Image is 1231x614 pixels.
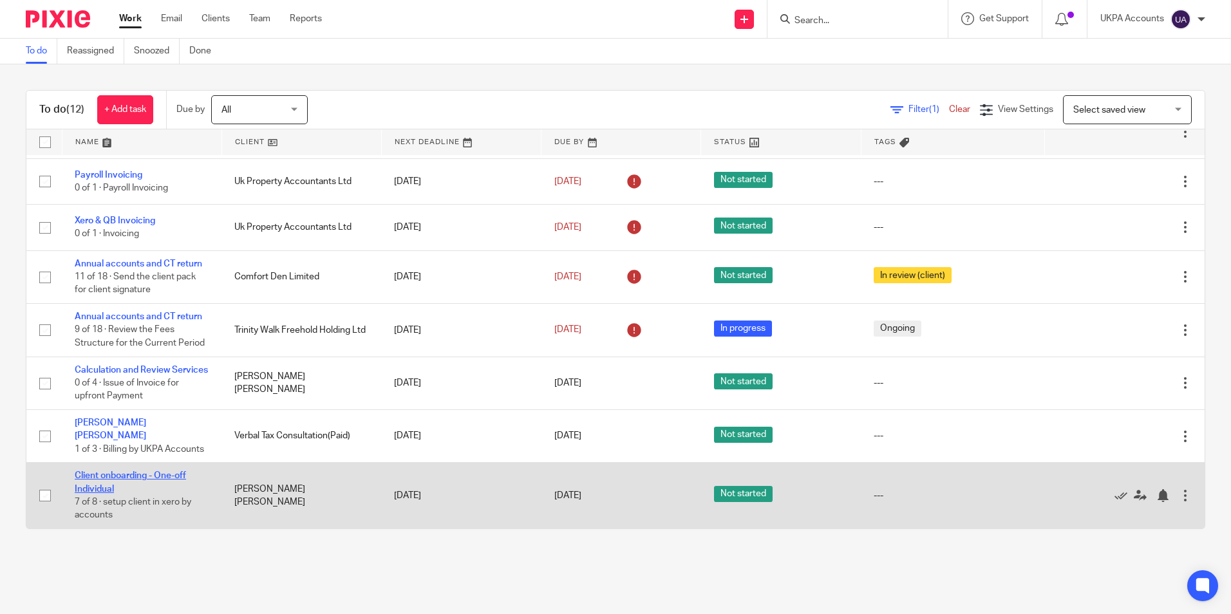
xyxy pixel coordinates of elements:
td: [PERSON_NAME] [PERSON_NAME] [221,357,381,409]
a: Xero & QB Invoicing [75,216,155,225]
td: [DATE] [381,463,541,528]
span: 0 of 1 · Invoicing [75,230,139,239]
td: Comfort Den Limited [221,250,381,303]
a: Client onboarding - One-off Individual [75,471,186,493]
a: Reports [290,12,322,25]
td: [PERSON_NAME] [PERSON_NAME] [221,463,381,528]
div: --- [874,175,1032,188]
a: Done [189,39,221,64]
span: 1 of 3 · Billing by UKPA Accounts [75,445,204,454]
a: Calculation and Review Services [75,366,208,375]
h1: To do [39,103,84,116]
span: 9 of 18 · Review the Fees Structure for the Current Period [75,326,205,348]
div: --- [874,221,1032,234]
span: [DATE] [554,326,581,335]
a: To do [26,39,57,64]
a: Reassigned [67,39,124,64]
span: [DATE] [554,272,581,281]
span: Not started [714,427,773,443]
span: [DATE] [554,378,581,387]
a: Snoozed [134,39,180,64]
a: Team [249,12,270,25]
td: Uk Property Accountants Ltd [221,158,381,204]
span: (12) [66,104,84,115]
td: [DATE] [381,205,541,250]
span: [DATE] [554,177,581,186]
div: --- [874,429,1032,442]
span: 0 of 4 · Issue of Invoice for upfront Payment [75,378,179,401]
td: [DATE] [381,304,541,357]
span: Select saved view [1073,106,1145,115]
a: + Add task [97,95,153,124]
span: 11 of 18 · Send the client pack for client signature [75,272,196,295]
img: svg%3E [1170,9,1191,30]
span: 7 of 8 · setup client in xero by accounts [75,498,191,520]
a: Clear [949,105,970,114]
td: Verbal Tax Consultation(Paid) [221,410,381,463]
span: In review (client) [874,267,952,283]
td: [DATE] [381,250,541,303]
input: Search [793,15,909,27]
span: (1) [929,105,939,114]
span: In progress [714,321,772,337]
span: 0 of 1 · Payroll Invoicing [75,183,168,192]
span: Filter [908,105,949,114]
td: Trinity Walk Freehold Holding Ltd [221,304,381,357]
span: [DATE] [554,491,581,500]
a: Annual accounts and CT return [75,259,202,268]
td: [DATE] [381,410,541,463]
a: [PERSON_NAME] [PERSON_NAME] [75,418,146,440]
div: --- [874,377,1032,389]
span: Not started [714,172,773,188]
a: Payroll Invoicing [75,171,142,180]
td: [DATE] [381,357,541,409]
p: Due by [176,103,205,116]
span: Not started [714,218,773,234]
span: Not started [714,267,773,283]
a: Mark as done [1114,489,1134,502]
div: --- [874,489,1032,502]
a: Work [119,12,142,25]
td: Uk Property Accountants Ltd [221,205,381,250]
span: Ongoing [874,321,921,337]
a: Clients [202,12,230,25]
span: [DATE] [554,432,581,441]
span: All [221,106,231,115]
p: UKPA Accounts [1100,12,1164,25]
a: Email [161,12,182,25]
span: Tags [874,138,896,145]
td: [DATE] [381,158,541,204]
a: Annual accounts and CT return [75,312,202,321]
span: View Settings [998,105,1053,114]
img: Pixie [26,10,90,28]
span: Get Support [979,14,1029,23]
span: [DATE] [554,223,581,232]
span: Not started [714,486,773,502]
span: Not started [714,373,773,389]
